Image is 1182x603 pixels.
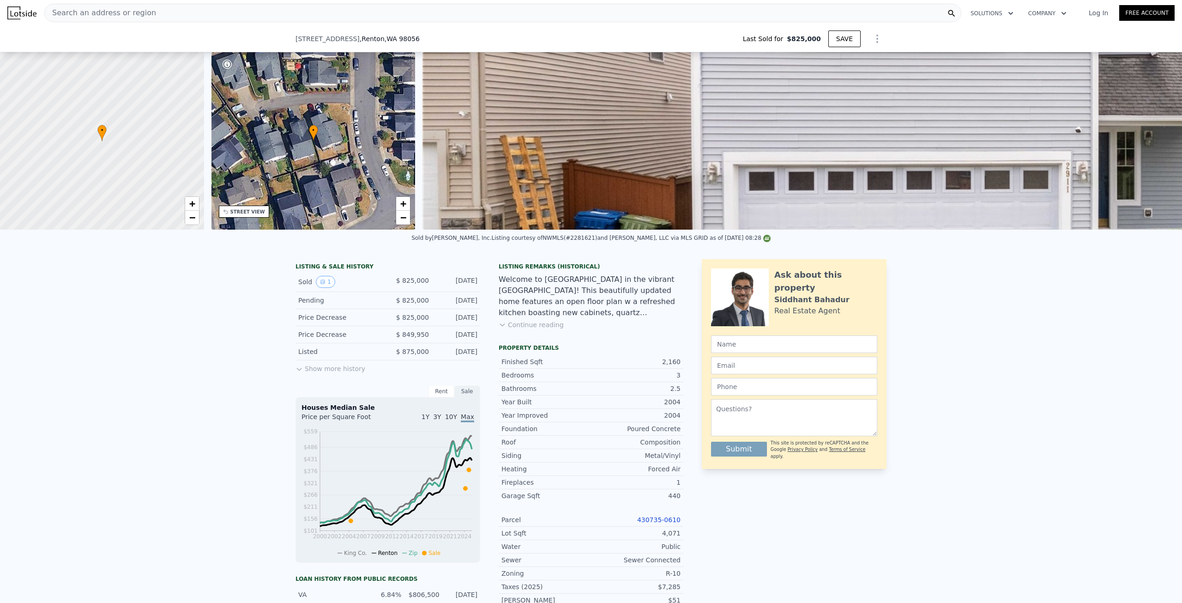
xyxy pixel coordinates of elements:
[501,491,591,500] div: Garage Sqft
[303,444,318,451] tspan: $486
[591,464,681,474] div: Forced Air
[963,5,1021,22] button: Solutions
[298,296,380,305] div: Pending
[385,35,420,43] span: , WA 98056
[1021,5,1074,22] button: Company
[501,542,591,551] div: Water
[501,424,591,433] div: Foundation
[501,582,591,591] div: Taxes (2025)
[303,480,318,487] tspan: $321
[342,533,356,540] tspan: 2004
[369,590,401,599] div: 6.84%
[396,297,429,304] span: $ 825,000
[309,126,318,134] span: •
[499,320,564,329] button: Continue reading
[454,385,480,397] div: Sale
[356,533,371,540] tspan: 2007
[414,533,428,540] tspan: 2017
[711,442,767,457] button: Submit
[501,371,591,380] div: Bedrooms
[445,413,457,420] span: 10Y
[396,314,429,321] span: $ 825,000
[591,424,681,433] div: Poured Concrete
[97,125,107,141] div: •
[501,478,591,487] div: Fireplaces
[189,198,195,209] span: +
[344,550,367,556] span: King Co.
[189,212,195,223] span: −
[501,569,591,578] div: Zoning
[303,456,318,463] tspan: $431
[774,305,840,317] div: Real Estate Agent
[313,533,327,540] tspan: 2000
[230,208,265,215] div: STREET VIEW
[591,582,681,591] div: $7,285
[828,30,861,47] button: SAVE
[591,478,681,487] div: 1
[591,438,681,447] div: Composition
[1078,8,1119,18] a: Log In
[371,533,385,540] tspan: 2009
[400,198,406,209] span: +
[298,330,380,339] div: Price Decrease
[443,533,457,540] tspan: 2021
[409,550,417,556] span: Zip
[422,413,429,420] span: 1Y
[303,468,318,475] tspan: $376
[399,533,414,540] tspan: 2014
[396,211,410,225] a: Zoom out
[501,357,591,366] div: Finished Sqft
[743,34,787,43] span: Last Sold for
[491,235,770,241] div: Listing courtesy of NWMLS (#2281621) and [PERSON_NAME], LLC via MLS GRID as of [DATE] 08:28
[295,360,365,373] button: Show more history
[316,276,335,288] button: View historical data
[501,384,591,393] div: Bathrooms
[396,277,429,284] span: $ 825,000
[787,34,821,43] span: $825,000
[303,516,318,522] tspan: $156
[774,294,850,305] div: Siddhant Bahadur
[303,504,318,510] tspan: $211
[591,397,681,407] div: 2004
[327,533,342,540] tspan: 2002
[309,125,318,141] div: •
[436,296,477,305] div: [DATE]
[295,575,480,583] div: Loan history from public records
[591,357,681,366] div: 2,160
[303,492,318,498] tspan: $266
[637,516,681,524] a: 430735-0610
[591,371,681,380] div: 3
[97,126,107,134] span: •
[501,411,591,420] div: Year Improved
[868,30,886,48] button: Show Options
[591,411,681,420] div: 2004
[591,542,681,551] div: Public
[428,385,454,397] div: Rent
[711,357,877,374] input: Email
[396,331,429,338] span: $ 849,950
[591,451,681,460] div: Metal/Vinyl
[433,413,441,420] span: 3Y
[360,34,420,43] span: , Renton
[501,529,591,538] div: Lot Sqft
[436,276,477,288] div: [DATE]
[591,569,681,578] div: R-10
[771,440,877,460] div: This site is protected by reCAPTCHA and the Google and apply.
[303,428,318,435] tspan: $559
[711,335,877,353] input: Name
[499,263,683,270] div: Listing Remarks (Historical)
[298,347,380,356] div: Listed
[829,447,865,452] a: Terms of Service
[436,313,477,322] div: [DATE]
[591,555,681,565] div: Sewer Connected
[591,529,681,538] div: 4,071
[378,550,398,556] span: Renton
[411,235,491,241] div: Sold by [PERSON_NAME], Inc .
[295,34,360,43] span: [STREET_ADDRESS]
[185,211,199,225] a: Zoom out
[302,403,474,412] div: Houses Median Sale
[501,515,591,524] div: Parcel
[400,212,406,223] span: −
[499,344,683,352] div: Property details
[185,197,199,211] a: Zoom in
